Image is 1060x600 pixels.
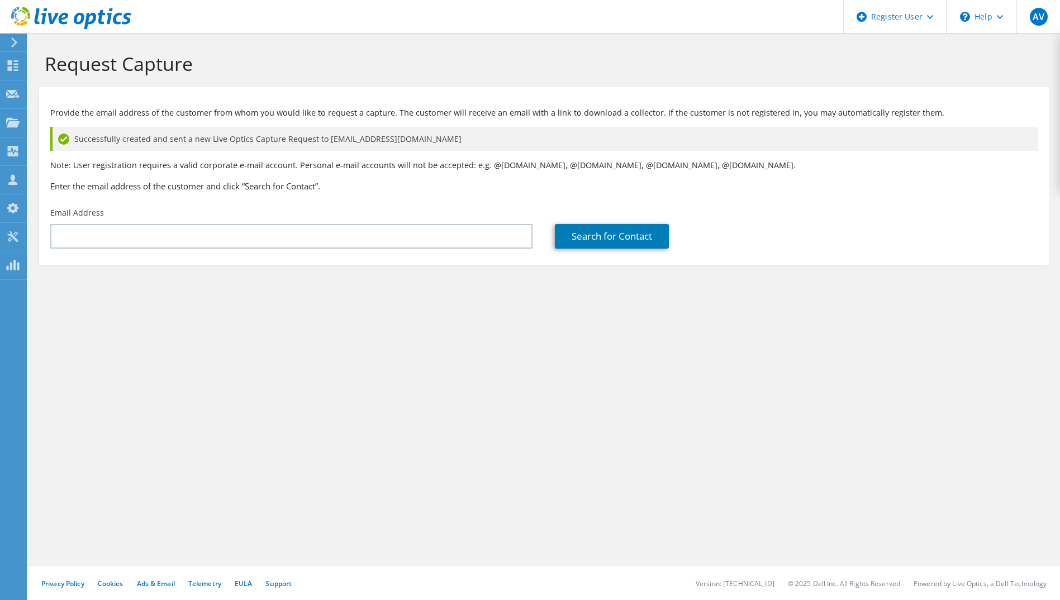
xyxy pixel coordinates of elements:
[98,579,123,588] a: Cookies
[74,133,462,145] span: Successfully created and sent a new Live Optics Capture Request to [EMAIL_ADDRESS][DOMAIN_NAME]
[41,579,84,588] a: Privacy Policy
[265,579,292,588] a: Support
[50,159,1038,172] p: Note: User registration requires a valid corporate e-mail account. Personal e-mail accounts will ...
[1030,8,1048,26] span: AV
[960,12,970,22] svg: \n
[137,579,175,588] a: Ads & Email
[235,579,252,588] a: EULA
[45,52,1038,75] h1: Request Capture
[50,207,104,218] label: Email Address
[188,579,221,588] a: Telemetry
[50,107,1038,119] p: Provide the email address of the customer from whom you would like to request a capture. The cust...
[50,180,1038,192] h3: Enter the email address of the customer and click “Search for Contact”.
[788,579,900,588] li: © 2025 Dell Inc. All Rights Reserved
[696,579,774,588] li: Version: [TECHNICAL_ID]
[914,579,1047,588] li: Powered by Live Optics, a Dell Technology
[555,224,669,249] a: Search for Contact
